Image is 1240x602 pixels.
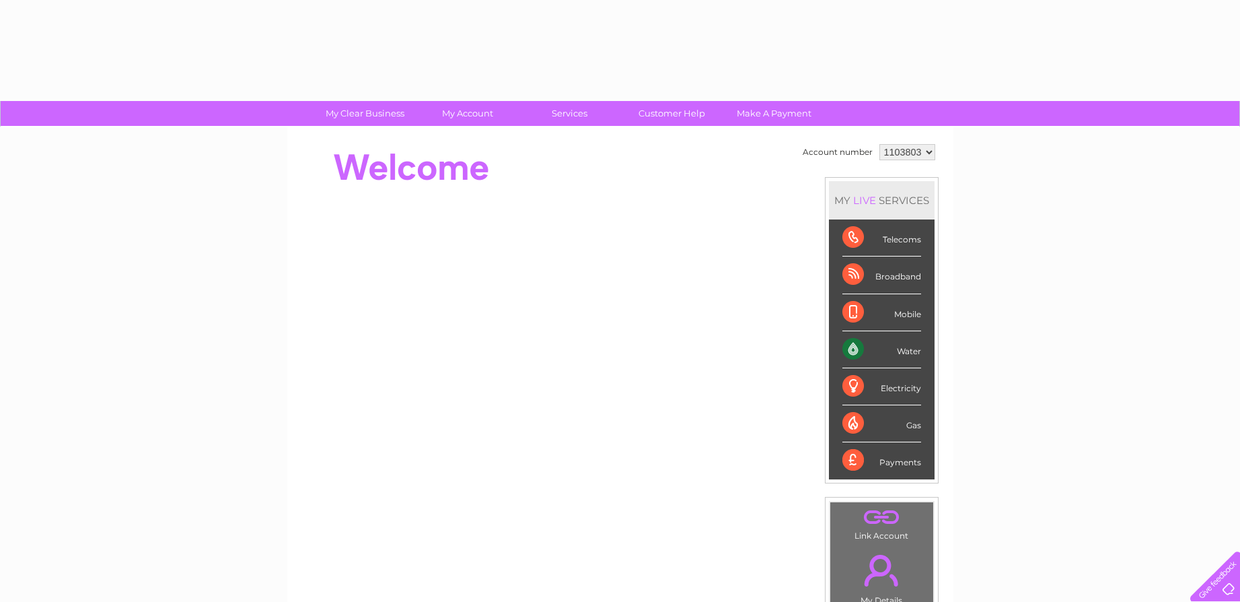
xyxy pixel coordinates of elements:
[842,405,921,442] div: Gas
[842,220,921,257] div: Telecoms
[842,331,921,368] div: Water
[842,257,921,294] div: Broadband
[799,141,876,164] td: Account number
[850,194,879,207] div: LIVE
[829,181,935,220] div: MY SERVICES
[834,506,930,529] a: .
[412,101,523,126] a: My Account
[830,502,934,544] td: Link Account
[309,101,421,126] a: My Clear Business
[842,368,921,405] div: Electricity
[514,101,625,126] a: Services
[842,294,921,331] div: Mobile
[616,101,727,126] a: Customer Help
[719,101,830,126] a: Make A Payment
[842,442,921,479] div: Payments
[834,547,930,594] a: .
